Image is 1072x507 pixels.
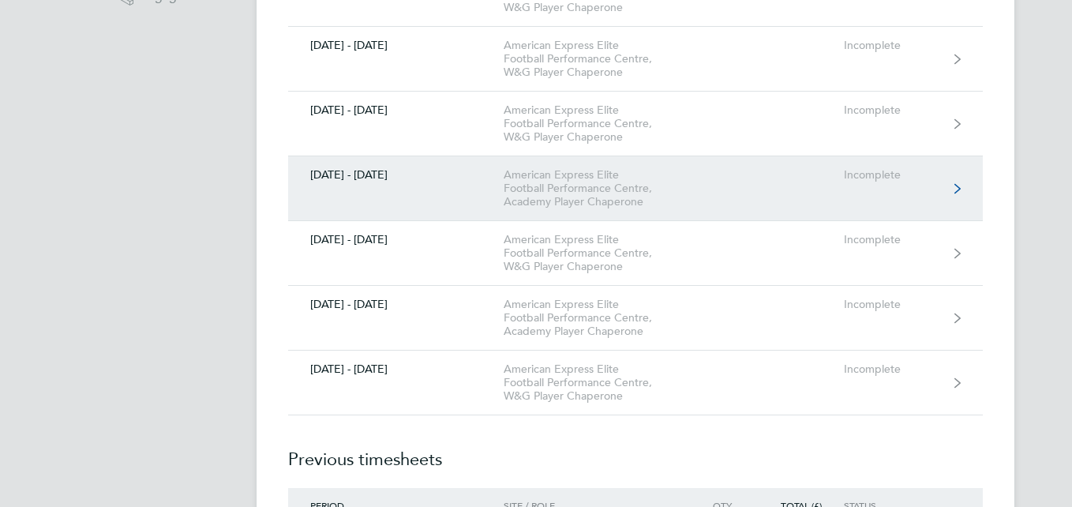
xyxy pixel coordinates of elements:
div: Incomplete [844,362,941,376]
div: [DATE] - [DATE] [288,168,504,182]
a: [DATE] - [DATE]American Express Elite Football Performance Centre, W&G Player ChaperoneIncomplete [288,27,983,92]
div: American Express Elite Football Performance Centre, W&G Player Chaperone [504,39,684,79]
div: [DATE] - [DATE] [288,233,504,246]
div: [DATE] - [DATE] [288,298,504,311]
div: [DATE] - [DATE] [288,103,504,117]
div: Incomplete [844,103,941,117]
div: [DATE] - [DATE] [288,362,504,376]
h2: Previous timesheets [288,415,983,488]
div: American Express Elite Football Performance Centre, W&G Player Chaperone [504,233,684,273]
div: American Express Elite Football Performance Centre, W&G Player Chaperone [504,362,684,403]
div: Incomplete [844,233,941,246]
div: Incomplete [844,39,941,52]
div: American Express Elite Football Performance Centre, Academy Player Chaperone [504,168,684,208]
a: [DATE] - [DATE]American Express Elite Football Performance Centre, Academy Player ChaperoneIncomp... [288,156,983,221]
a: [DATE] - [DATE]American Express Elite Football Performance Centre, Academy Player ChaperoneIncomp... [288,286,983,351]
a: [DATE] - [DATE]American Express Elite Football Performance Centre, W&G Player ChaperoneIncomplete [288,351,983,415]
a: [DATE] - [DATE]American Express Elite Football Performance Centre, W&G Player ChaperoneIncomplete [288,92,983,156]
div: American Express Elite Football Performance Centre, Academy Player Chaperone [504,298,684,338]
div: Incomplete [844,168,941,182]
a: [DATE] - [DATE]American Express Elite Football Performance Centre, W&G Player ChaperoneIncomplete [288,221,983,286]
div: [DATE] - [DATE] [288,39,504,52]
div: American Express Elite Football Performance Centre, W&G Player Chaperone [504,103,684,144]
div: Incomplete [844,298,941,311]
